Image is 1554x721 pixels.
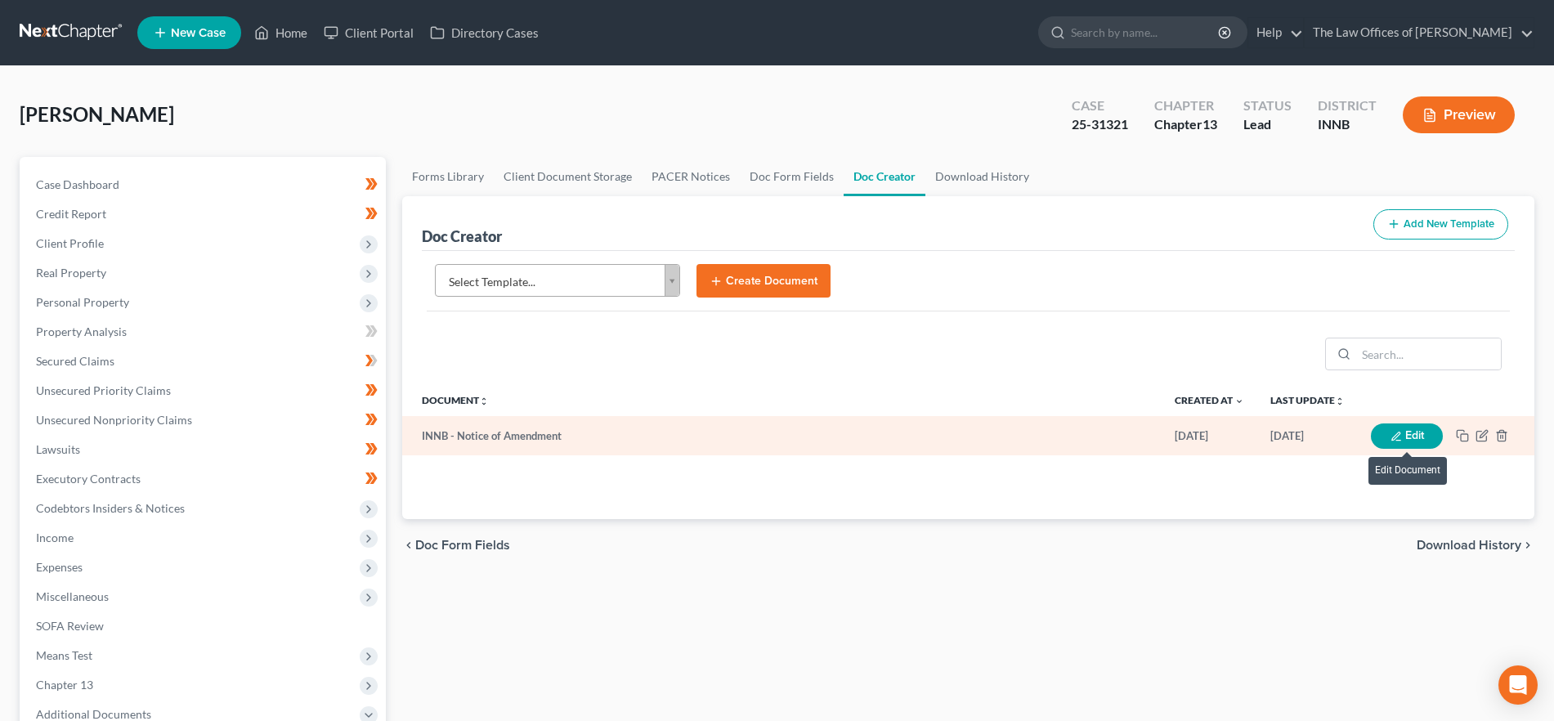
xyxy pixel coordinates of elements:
[23,376,386,405] a: Unsecured Priority Claims
[36,413,192,427] span: Unsecured Nonpriority Claims
[1162,416,1257,455] td: [DATE]
[36,354,114,368] span: Secured Claims
[1270,394,1345,406] a: Last Updateunfold_more
[1234,396,1244,406] i: expand_more
[36,619,104,633] span: SOFA Review
[1371,423,1443,449] button: Edit
[925,157,1039,196] a: Download History
[36,295,129,309] span: Personal Property
[696,264,831,298] button: Create Document
[316,18,422,47] a: Client Portal
[36,648,92,662] span: Means Test
[402,539,415,552] i: chevron_left
[36,472,141,486] span: Executory Contracts
[1356,338,1501,369] input: Search...
[36,236,104,250] span: Client Profile
[1368,457,1447,484] div: Edit Document
[1175,394,1244,406] a: Created at expand_more
[402,539,510,552] button: chevron_left Doc Form Fields
[494,157,642,196] a: Client Document Storage
[23,611,386,641] a: SOFA Review
[844,157,925,196] a: Doc Creator
[23,317,386,347] a: Property Analysis
[1417,539,1521,552] span: Download History
[1498,665,1538,705] div: Open Intercom Messenger
[1072,115,1128,134] div: 25-31321
[1318,115,1377,134] div: INNB
[1373,209,1508,240] button: Add New Template
[402,157,494,196] a: Forms Library
[402,416,1162,455] td: INNB - Notice of Amendment
[1154,115,1217,134] div: Chapter
[1072,96,1128,115] div: Case
[36,707,151,721] span: Additional Documents
[36,501,185,515] span: Codebtors Insiders & Notices
[1154,96,1217,115] div: Chapter
[1335,396,1345,406] i: unfold_more
[23,405,386,435] a: Unsecured Nonpriority Claims
[23,170,386,199] a: Case Dashboard
[740,157,844,196] a: Doc Form Fields
[36,531,74,544] span: Income
[435,264,680,297] a: Select Template...
[1305,18,1534,47] a: The Law Offices of [PERSON_NAME]
[1243,96,1292,115] div: Status
[20,102,174,126] span: [PERSON_NAME]
[1318,96,1377,115] div: District
[1243,115,1292,134] div: Lead
[23,464,386,494] a: Executory Contracts
[415,539,510,552] span: Doc Form Fields
[642,157,740,196] a: PACER Notices
[1071,17,1220,47] input: Search by name...
[36,678,93,692] span: Chapter 13
[171,27,226,39] span: New Case
[1403,96,1515,133] button: Preview
[36,266,106,280] span: Real Property
[1202,116,1217,132] span: 13
[1248,18,1303,47] a: Help
[1521,539,1534,552] i: chevron_right
[36,560,83,574] span: Expenses
[36,207,106,221] span: Credit Report
[422,18,547,47] a: Directory Cases
[246,18,316,47] a: Home
[36,589,109,603] span: Miscellaneous
[36,442,80,456] span: Lawsuits
[23,435,386,464] a: Lawsuits
[449,271,645,293] span: Select Template...
[1257,416,1358,455] td: [DATE]
[36,177,119,191] span: Case Dashboard
[422,226,502,246] div: Doc Creator
[479,396,489,406] i: unfold_more
[36,325,127,338] span: Property Analysis
[422,394,489,406] a: Documentunfold_more
[23,199,386,229] a: Credit Report
[1417,539,1534,552] button: Download History chevron_right
[36,383,171,397] span: Unsecured Priority Claims
[23,347,386,376] a: Secured Claims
